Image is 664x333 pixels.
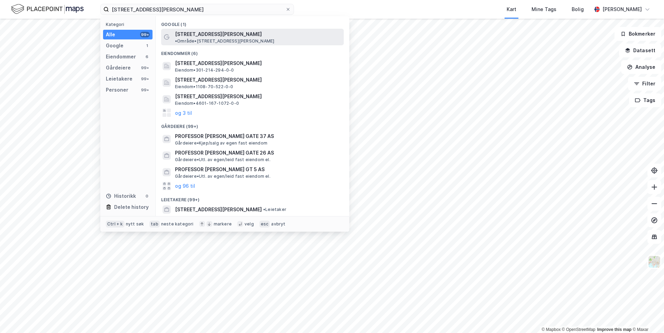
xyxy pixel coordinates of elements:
[175,140,267,146] span: Gårdeiere • Kjøp/salg av egen fast eiendom
[648,255,661,268] img: Z
[245,221,254,227] div: velg
[542,327,561,332] a: Mapbox
[507,5,516,13] div: Kart
[106,22,153,27] div: Kategori
[175,205,262,214] span: [STREET_ADDRESS][PERSON_NAME]
[263,207,286,212] span: Leietaker
[572,5,584,13] div: Bolig
[106,64,131,72] div: Gårdeiere
[156,16,349,29] div: Google (1)
[106,41,123,50] div: Google
[144,54,150,59] div: 6
[175,38,274,44] span: Område • [STREET_ADDRESS][PERSON_NAME]
[621,60,661,74] button: Analyse
[175,182,195,190] button: og 96 til
[175,84,233,90] span: Eiendom • 1108-70-522-0-0
[175,174,270,179] span: Gårdeiere • Utl. av egen/leid fast eiendom el.
[175,165,341,174] span: PROFESSOR [PERSON_NAME] GT 5 AS
[562,327,596,332] a: OpenStreetMap
[106,192,136,200] div: Historikk
[106,86,128,94] div: Personer
[532,5,556,13] div: Mine Tags
[140,32,150,37] div: 99+
[629,300,664,333] iframe: Chat Widget
[175,76,341,84] span: [STREET_ADDRESS][PERSON_NAME]
[629,300,664,333] div: Kontrollprogram for chat
[109,4,285,15] input: Søk på adresse, matrikkel, gårdeiere, leietakere eller personer
[156,118,349,131] div: Gårdeiere (99+)
[144,43,150,48] div: 1
[175,132,341,140] span: PROFESSOR [PERSON_NAME] GATE 37 AS
[619,44,661,57] button: Datasett
[106,30,115,39] div: Alle
[175,30,262,38] span: [STREET_ADDRESS][PERSON_NAME]
[114,203,149,211] div: Delete history
[175,59,341,67] span: [STREET_ADDRESS][PERSON_NAME]
[259,221,270,228] div: esc
[271,221,285,227] div: avbryt
[602,5,642,13] div: [PERSON_NAME]
[597,327,631,332] a: Improve this map
[175,157,270,163] span: Gårdeiere • Utl. av egen/leid fast eiendom el.
[175,109,192,117] button: og 3 til
[175,92,341,101] span: [STREET_ADDRESS][PERSON_NAME]
[161,221,194,227] div: neste kategori
[615,27,661,41] button: Bokmerker
[175,67,234,73] span: Eiendom • 301-214-294-0-0
[140,65,150,71] div: 99+
[11,3,84,15] img: logo.f888ab2527a4732fd821a326f86c7f29.svg
[263,207,265,212] span: •
[214,221,232,227] div: markere
[126,221,144,227] div: nytt søk
[106,75,132,83] div: Leietakere
[175,38,177,44] span: •
[175,149,341,157] span: PROFESSOR [PERSON_NAME] GATE 26 AS
[106,53,136,61] div: Eiendommer
[175,101,239,106] span: Eiendom • 4601-167-1072-0-0
[106,221,124,228] div: Ctrl + k
[144,193,150,199] div: 0
[149,221,160,228] div: tab
[156,45,349,58] div: Eiendommer (6)
[140,87,150,93] div: 99+
[628,77,661,91] button: Filter
[629,93,661,107] button: Tags
[156,192,349,204] div: Leietakere (99+)
[140,76,150,82] div: 99+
